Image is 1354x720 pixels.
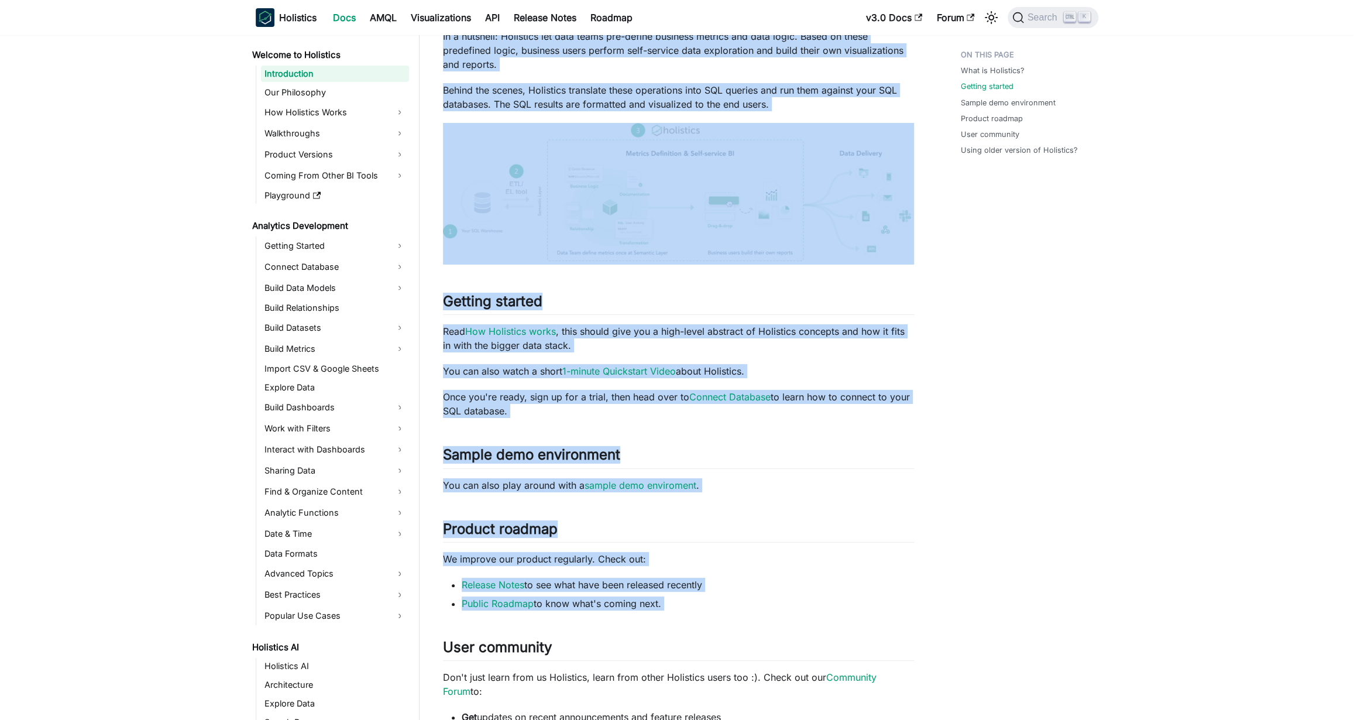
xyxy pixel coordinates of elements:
[961,113,1023,124] a: Product roadmap
[261,145,409,164] a: Product Versions
[961,129,1019,140] a: User community
[261,379,409,396] a: Explore Data
[585,479,696,491] a: sample demo enviroment
[261,440,409,459] a: Interact with Dashboards
[261,503,409,522] a: Analytic Functions
[249,47,409,63] a: Welcome to Holistics
[478,8,507,27] a: API
[443,552,914,566] p: We improve our product regularly. Check out:
[1008,7,1098,28] button: Search (Ctrl+K)
[261,258,409,276] a: Connect Database
[443,364,914,378] p: You can also watch a short about Holistics.
[261,84,409,101] a: Our Philosophy
[961,97,1056,108] a: Sample demo environment
[443,671,877,697] a: Community Forum
[261,564,409,583] a: Advanced Topics
[443,520,914,543] h2: Product roadmap
[507,8,583,27] a: Release Notes
[256,8,317,27] a: HolisticsHolistics
[261,677,409,693] a: Architecture
[1078,12,1090,22] kbd: K
[404,8,478,27] a: Visualizations
[261,187,409,204] a: Playground
[326,8,363,27] a: Docs
[261,658,409,674] a: Holistics AI
[261,340,409,358] a: Build Metrics
[443,478,914,492] p: You can also play around with a .
[462,579,524,591] a: Release Notes
[261,461,409,480] a: Sharing Data
[261,361,409,377] a: Import CSV & Google Sheets
[961,65,1025,76] a: What is Holistics?
[443,390,914,418] p: Once you're ready, sign up for a trial, then head over to to learn how to connect to your SQL dat...
[261,419,409,438] a: Work with Filters
[583,8,640,27] a: Roadmap
[689,391,771,403] a: Connect Database
[261,398,409,417] a: Build Dashboards
[462,578,914,592] li: to see what have been released recently
[261,300,409,316] a: Build Relationships
[261,585,409,604] a: Best Practices
[929,8,981,27] a: Forum
[462,596,914,611] li: to know what's coming next.
[261,166,409,185] a: Coming From Other BI Tools
[279,11,317,25] b: Holistics
[261,103,409,122] a: How Holistics Works
[443,83,914,111] p: Behind the scenes, Holistics translate these operations into SQL queries and run them against you...
[443,324,914,352] p: Read , this should give you a high-level abstract of Holistics concepts and how it fits in with t...
[562,365,676,377] a: 1-minute Quickstart Video
[443,123,914,261] img: How Holistics fits in your Data Stack
[261,524,409,543] a: Date & Time
[261,236,409,255] a: Getting Started
[261,66,409,82] a: Introduction
[443,29,914,71] p: In a nutshell: Holistics let data teams pre-define business metrics and data logic. Based on thes...
[244,35,420,720] nav: Docs sidebar
[465,325,556,337] a: How Holistics works
[261,546,409,562] a: Data Formats
[443,639,914,661] h2: User community
[256,8,274,27] img: Holistics
[982,8,1001,27] button: Switch between dark and light mode (currently light mode)
[859,8,929,27] a: v3.0 Docs
[961,81,1013,92] a: Getting started
[961,145,1078,156] a: Using older version of Holistics?
[261,695,409,712] a: Explore Data
[261,279,409,297] a: Build Data Models
[249,218,409,234] a: Analytics Development
[462,598,534,609] a: Public Roadmap
[261,606,409,625] a: Popular Use Cases
[261,482,409,501] a: Find & Organize Content
[443,670,914,698] p: Don't just learn from us Holistics, learn from other Holistics users too :). Check out our to:
[249,639,409,656] a: Holistics AI
[1024,12,1064,23] span: Search
[363,8,404,27] a: AMQL
[261,124,409,143] a: Walkthroughs
[261,318,409,337] a: Build Datasets
[443,446,914,468] h2: Sample demo environment
[443,293,914,315] h2: Getting started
